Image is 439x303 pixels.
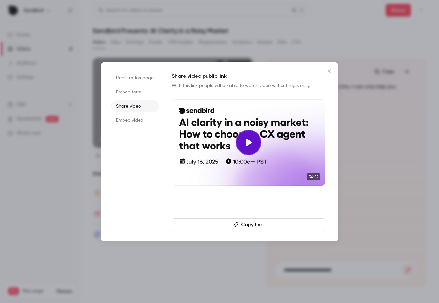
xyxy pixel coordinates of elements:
li: Registration page [111,72,159,84]
li: Share video [111,100,159,112]
button: Close [323,65,336,77]
li: Embed form [111,86,159,98]
p: With this link people will be able to watch video without registering [172,83,325,89]
button: Copy link [172,218,325,231]
span: 54:52 [307,173,320,180]
h1: Share video public link [172,72,325,80]
li: Embed video [111,115,159,126]
a: 54:52 [172,99,325,186]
